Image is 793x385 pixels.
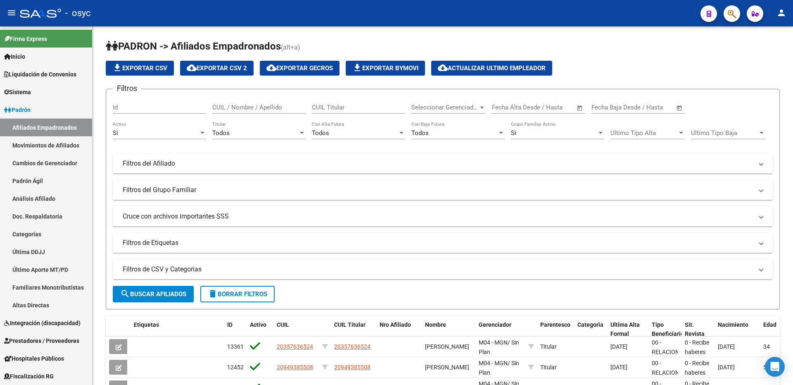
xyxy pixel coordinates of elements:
span: [PERSON_NAME] [425,364,469,371]
mat-expansion-panel-header: Filtros del Grupo Familiar [113,180,773,200]
datatable-header-cell: Tipo Beneficiario [648,316,681,343]
mat-icon: person [776,8,786,18]
mat-icon: search [120,289,130,299]
span: Todos [212,129,230,137]
span: 00 - RELACION DE DEPENDENCIA [652,339,690,374]
mat-panel-title: Filtros de CSV y Categorias [123,265,753,274]
span: PADRON -> Afiliados Empadronados [106,40,281,52]
mat-icon: file_download [112,63,122,73]
span: Integración (discapacidad) [4,318,81,328]
span: 20949385508 [334,364,370,371]
mat-panel-title: Filtros de Etiquetas [123,238,753,247]
span: Todos [411,129,429,137]
button: Open calendar [575,103,585,113]
div: [DATE] [610,363,645,372]
input: Fecha fin [632,104,672,111]
datatable-header-cell: ID [224,316,247,343]
mat-icon: cloud_download [266,63,276,73]
span: Inicio [4,52,25,61]
span: Actualizar ultimo Empleador [438,64,546,72]
span: Exportar CSV [112,64,167,72]
span: Padrón [4,105,31,114]
span: Activo [250,321,266,328]
datatable-header-cell: CUIL Titular [331,316,376,343]
span: Exportar Bymovi [352,64,418,72]
button: Exportar CSV 2 [180,61,254,76]
span: ID [227,321,233,328]
span: Etiquetas [134,321,159,328]
datatable-header-cell: CUIL [273,316,319,343]
input: Fecha inicio [591,104,625,111]
span: M04 - MGN [479,339,508,346]
mat-expansion-panel-header: Cruce con archivos importantes SSS [113,207,773,226]
mat-panel-title: Cruce con archivos importantes SSS [123,212,753,221]
mat-panel-title: Filtros del Grupo Familiar [123,185,753,195]
datatable-header-cell: Sit. Revista [681,316,715,343]
datatable-header-cell: Nombre [422,316,475,343]
button: Buscar Afiliados [113,286,194,302]
span: Hospitales Públicos [4,354,64,363]
span: Firma Express [4,34,47,43]
datatable-header-cell: Gerenciador [475,316,525,343]
mat-icon: cloud_download [187,63,197,73]
span: Parentesco [540,321,570,328]
span: Sit. Revista [685,321,705,337]
span: Titular [540,364,557,371]
span: [PERSON_NAME] [425,343,469,350]
span: Buscar Afiliados [120,290,186,298]
span: (alt+a) [281,43,300,51]
span: Seleccionar Gerenciador [411,104,478,111]
span: Si [511,129,516,137]
button: Exportar GECROS [260,61,340,76]
datatable-header-cell: Parentesco [537,316,574,343]
span: Borrar Filtros [208,290,267,298]
mat-expansion-panel-header: Filtros de CSV y Categorias [113,259,773,279]
datatable-header-cell: Etiquetas [131,316,224,343]
datatable-header-cell: Categoria [574,316,607,343]
span: Liquidación de Convenios [4,70,76,79]
span: 13361 [227,343,244,350]
span: Fiscalización RG [4,372,54,381]
span: Gerenciador [479,321,511,328]
span: [DATE] [718,343,735,350]
div: [DATE] [610,342,645,352]
div: Open Intercom Messenger [765,357,785,377]
span: M04 - MGN [479,360,508,366]
span: Nro Afiliado [380,321,411,328]
mat-panel-title: Filtros del Afiliado [123,159,753,168]
datatable-header-cell: Ultima Alta Formal [607,316,648,343]
span: Nombre [425,321,446,328]
mat-expansion-panel-header: Filtros de Etiquetas [113,233,773,253]
button: Actualizar ultimo Empleador [431,61,552,76]
button: Open calendar [675,103,684,113]
mat-icon: cloud_download [438,63,448,73]
span: Ultimo Tipo Baja [691,129,758,137]
span: 12452 [227,364,244,371]
span: Ultima Alta Formal [610,321,640,337]
mat-icon: delete [208,289,218,299]
datatable-header-cell: Nro Afiliado [376,316,422,343]
input: Fecha inicio [492,104,525,111]
span: - osyc [65,4,91,22]
span: [DATE] [718,364,735,371]
span: Si [113,129,118,137]
span: Tipo Beneficiario [652,321,684,337]
span: 58 [763,364,770,371]
span: Titular [540,343,557,350]
button: Exportar Bymovi [346,61,425,76]
span: 0 - Recibe haberes regularmente [685,339,719,365]
span: Nacimiento [718,321,748,328]
span: CUIL Titular [334,321,366,328]
mat-expansion-panel-header: Filtros del Afiliado [113,154,773,173]
span: Exportar CSV 2 [187,64,247,72]
datatable-header-cell: Nacimiento [715,316,760,343]
mat-icon: file_download [352,63,362,73]
span: Prestadores / Proveedores [4,336,79,345]
span: 34 [763,343,770,350]
span: Categoria [577,321,603,328]
datatable-header-cell: Activo [247,316,273,343]
span: Todos [312,129,329,137]
span: Edad [763,321,776,328]
span: 20357636524 [277,343,313,350]
span: 20949385508 [277,364,313,371]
